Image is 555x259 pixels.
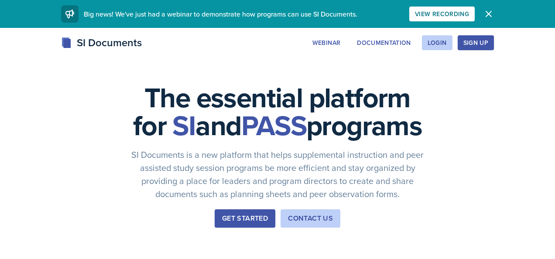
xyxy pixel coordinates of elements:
[357,39,411,46] div: Documentation
[307,35,346,50] button: Webinar
[351,35,417,50] button: Documentation
[288,213,333,224] div: Contact Us
[428,39,447,46] div: Login
[281,209,340,228] button: Contact Us
[84,9,357,19] span: Big news! We've just had a webinar to demonstrate how programs can use SI Documents.
[61,35,142,51] div: SI Documents
[422,35,452,50] button: Login
[312,39,340,46] div: Webinar
[463,39,488,46] div: Sign Up
[215,209,275,228] button: Get Started
[409,7,475,21] button: View Recording
[222,213,268,224] div: Get Started
[458,35,494,50] button: Sign Up
[415,10,469,17] div: View Recording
